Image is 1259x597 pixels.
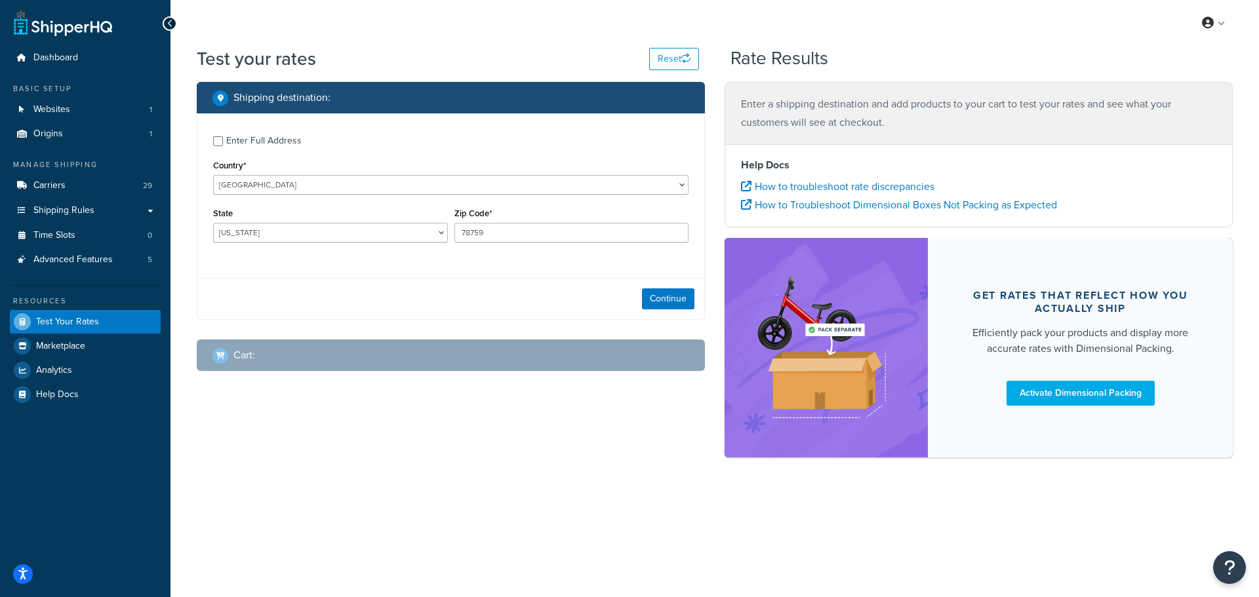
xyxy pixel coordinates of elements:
[33,104,70,115] span: Websites
[33,230,75,241] span: Time Slots
[36,317,99,328] span: Test Your Rates
[642,288,694,309] button: Continue
[148,230,152,241] span: 0
[233,349,255,361] h2: Cart :
[10,46,161,70] a: Dashboard
[10,98,161,122] a: Websites1
[33,205,94,216] span: Shipping Rules
[213,161,246,170] label: Country*
[10,159,161,170] div: Manage Shipping
[10,174,161,198] a: Carriers29
[36,365,72,376] span: Analytics
[10,199,161,223] a: Shipping Rules
[33,52,78,64] span: Dashboard
[649,48,699,70] button: Reset
[959,289,1201,315] div: Get rates that reflect how you actually ship
[959,325,1201,356] div: Efficiently pack your products and display more accurate rates with Dimensional Packing.
[741,95,1216,132] p: Enter a shipping destination and add products to your cart to test your rates and see what your c...
[213,208,233,218] label: State
[33,180,66,191] span: Carriers
[1007,381,1155,406] a: Activate Dimensional Packing
[741,197,1057,212] a: How to Troubleshoot Dimensional Boxes Not Packing as Expected
[226,132,302,150] div: Enter Full Address
[143,180,152,191] span: 29
[197,46,316,71] h1: Test your rates
[10,248,161,272] li: Advanced Features
[10,358,161,382] a: Analytics
[10,223,161,248] li: Time Slots
[741,179,934,194] a: How to troubleshoot rate discrepancies
[10,334,161,358] a: Marketplace
[744,258,908,437] img: feature-image-dim-d40ad3071a2b3c8e08177464837368e35600d3c5e73b18a22c1e4bb210dc32ac.png
[36,389,79,400] span: Help Docs
[33,254,113,265] span: Advanced Features
[10,296,161,307] div: Resources
[1213,551,1246,584] button: Open Resource Center
[730,48,828,69] h2: Rate Results
[36,341,85,352] span: Marketplace
[150,104,152,115] span: 1
[454,208,492,218] label: Zip Code*
[10,83,161,94] div: Basic Setup
[10,122,161,146] a: Origins1
[10,310,161,334] a: Test Your Rates
[10,174,161,198] li: Carriers
[741,157,1216,173] h4: Help Docs
[148,254,152,265] span: 5
[10,248,161,272] a: Advanced Features5
[233,92,330,104] h2: Shipping destination :
[213,136,223,146] input: Enter Full Address
[10,98,161,122] li: Websites
[10,223,161,248] a: Time Slots0
[10,383,161,406] a: Help Docs
[10,122,161,146] li: Origins
[150,128,152,140] span: 1
[33,128,63,140] span: Origins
